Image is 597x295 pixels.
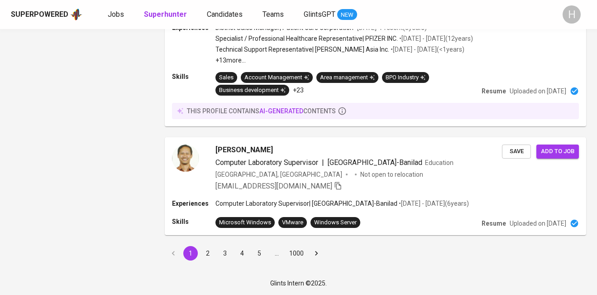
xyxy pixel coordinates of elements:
[398,34,473,43] p: • [DATE] - [DATE] ( 12 years )
[263,9,286,20] a: Teams
[510,219,566,228] p: Uploaded on [DATE]
[293,86,304,95] p: +23
[172,199,215,208] p: Experiences
[259,107,303,115] span: AI-generated
[215,56,473,65] p: +13 more ...
[506,146,526,157] span: Save
[287,246,306,261] button: Go to page 1000
[510,87,566,96] p: Uploaded on [DATE]
[482,87,506,96] p: Resume
[215,158,318,167] span: Computer Laboratory Supervisor
[201,246,215,261] button: Go to page 2
[219,73,234,82] div: Sales
[183,246,198,261] button: page 1
[11,8,82,21] a: Superpoweredapp logo
[144,10,187,19] b: Superhunter
[215,170,342,179] div: [GEOGRAPHIC_DATA], [GEOGRAPHIC_DATA]
[215,45,389,54] p: Technical Support Representative | [PERSON_NAME] Asia Inc.
[215,199,397,208] p: Computer Laboratory Supervisor | [GEOGRAPHIC_DATA]-Banilad
[328,158,422,167] span: [GEOGRAPHIC_DATA]-Banilad
[235,246,249,261] button: Go to page 4
[70,8,82,21] img: app logo
[172,72,215,81] p: Skills
[219,86,286,95] div: Business development
[108,9,126,20] a: Jobs
[563,5,581,24] div: H
[252,246,267,261] button: Go to page 5
[165,246,325,261] nav: pagination navigation
[425,159,454,166] span: Education
[536,145,579,159] button: Add to job
[215,34,398,43] p: Specialist / Professional Healthcare Representative | PFIZER INC.
[207,10,243,19] span: Candidates
[172,145,199,172] img: d73053e1faee97f609dfc334a2a8d2c6.jpg
[337,10,357,19] span: NEW
[144,9,189,20] a: Superhunter
[314,218,357,227] div: Windows Server
[482,219,506,228] p: Resume
[541,146,574,157] span: Add to job
[215,182,332,190] span: [EMAIL_ADDRESS][DOMAIN_NAME]
[309,246,324,261] button: Go to next page
[187,106,336,116] p: this profile contains contents
[360,170,423,179] p: Not open to relocation
[215,145,273,155] span: [PERSON_NAME]
[386,73,425,82] div: BPO Industry
[172,217,215,226] p: Skills
[389,45,464,54] p: • [DATE] - [DATE] ( <1 years )
[502,145,531,159] button: Save
[397,199,469,208] p: • [DATE] - [DATE] ( 6 years )
[320,73,375,82] div: Area management
[304,9,357,20] a: GlintsGPT NEW
[269,249,284,258] div: …
[282,218,303,227] div: VMware
[218,246,232,261] button: Go to page 3
[304,10,335,19] span: GlintsGPT
[207,9,244,20] a: Candidates
[108,10,124,19] span: Jobs
[322,157,324,168] span: |
[165,137,586,235] a: [PERSON_NAME]Computer Laboratory Supervisor|[GEOGRAPHIC_DATA]-BaniladEducation[GEOGRAPHIC_DATA], ...
[244,73,309,82] div: Account Management
[219,218,271,227] div: Microsoft Windows
[11,10,68,20] div: Superpowered
[263,10,284,19] span: Teams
